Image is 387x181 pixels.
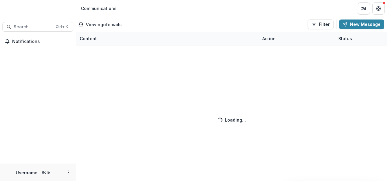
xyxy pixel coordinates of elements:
button: Notifications [2,37,73,46]
div: Ctrl + K [54,23,69,30]
div: Communications [81,5,117,12]
span: Notifications [12,39,71,44]
button: Partners [358,2,370,15]
button: More [65,169,72,176]
button: Get Help [372,2,385,15]
span: Search... [14,24,52,30]
button: Filter [308,20,334,29]
p: Username [16,169,37,176]
nav: breadcrumb [78,4,119,13]
p: Role [40,170,52,175]
button: Search... [2,22,73,32]
button: New Message [339,20,384,29]
p: Viewing of emails [86,21,122,28]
